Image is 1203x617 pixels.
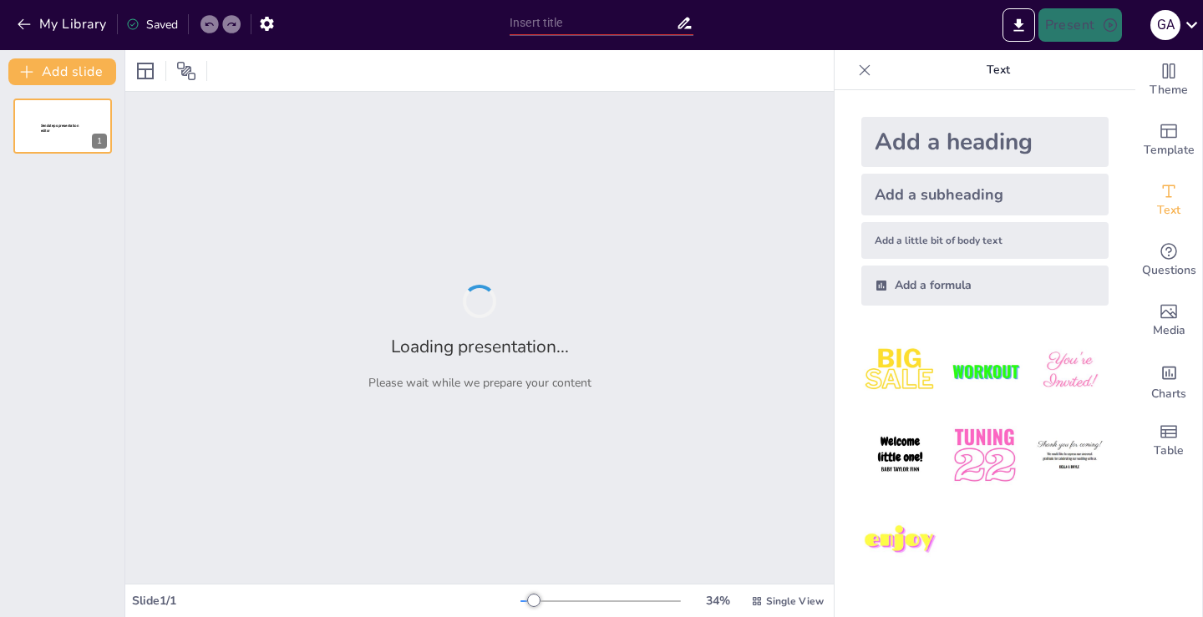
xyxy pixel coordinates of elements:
[1002,8,1035,42] button: Export to PowerPoint
[92,134,107,149] div: 1
[1151,385,1186,403] span: Charts
[1135,230,1202,291] div: Get real-time input from your audience
[1150,10,1180,40] div: G A
[1154,442,1184,460] span: Table
[1031,417,1109,494] img: 6.jpeg
[1135,170,1202,230] div: Add text boxes
[8,58,116,85] button: Add slide
[132,58,159,84] div: Layout
[126,17,178,33] div: Saved
[861,222,1109,259] div: Add a little bit of body text
[1157,201,1180,220] span: Text
[698,593,738,609] div: 34 %
[1135,50,1202,110] div: Change the overall theme
[946,332,1023,410] img: 2.jpeg
[946,417,1023,494] img: 5.jpeg
[41,124,79,133] span: Sendsteps presentation editor
[13,11,114,38] button: My Library
[510,11,676,35] input: Insert title
[861,332,939,410] img: 1.jpeg
[861,502,939,579] img: 7.jpeg
[1153,321,1185,340] span: Media
[861,117,1109,167] div: Add a heading
[1135,411,1202,471] div: Add a table
[766,594,824,608] span: Single View
[1135,291,1202,351] div: Add images, graphics, shapes or video
[878,50,1119,90] p: Text
[1150,8,1180,42] button: G A
[391,335,569,358] h2: Loading presentation...
[1038,8,1122,42] button: Present
[368,375,591,391] p: Please wait while we prepare your content
[861,417,939,494] img: 4.jpeg
[1135,110,1202,170] div: Add ready made slides
[132,593,520,609] div: Slide 1 / 1
[176,61,196,81] span: Position
[1144,141,1195,159] span: Template
[861,266,1109,306] div: Add a formula
[13,99,112,154] div: 1
[1135,351,1202,411] div: Add charts and graphs
[1142,261,1196,280] span: Questions
[861,174,1109,215] div: Add a subheading
[1150,81,1188,99] span: Theme
[1031,332,1109,410] img: 3.jpeg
